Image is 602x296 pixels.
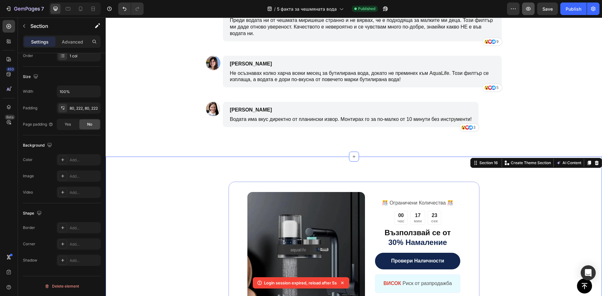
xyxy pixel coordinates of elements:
[70,225,99,231] div: Add...
[23,141,53,150] div: Background
[270,181,354,190] p: ️🎊 Ограничени Количества ️🎊
[65,122,71,127] span: Yes
[368,107,370,113] p: 3
[70,241,99,247] div: Add...
[100,38,115,53] img: gempages_581753549872956148-31f70443-eeab-4bc4-94f2-d91df6f5b3ce.png
[23,281,101,291] button: Delete element
[23,209,43,218] div: Shape
[270,210,354,230] p: Възползвай се от
[308,195,316,201] div: 17
[308,201,316,205] p: мин
[560,3,587,15] button: Publish
[30,22,82,30] p: Section
[292,195,299,201] div: 00
[118,3,144,15] div: Undo/Redo
[62,39,83,45] p: Advanced
[292,201,299,205] p: час
[23,105,37,111] div: Padding
[70,157,99,163] div: Add...
[23,73,40,81] div: Size
[405,143,445,148] p: Create Theme Section
[142,174,259,292] img: gempages_581753549872956148-ce4b265a-b176-481b-ac69-4d39615c4a8d.webp
[566,6,581,12] div: Publish
[23,225,35,231] div: Border
[5,115,15,120] div: Beta
[285,240,338,247] p: Провери Наличности
[581,265,596,280] div: Open Intercom Messenger
[124,99,366,105] p: Водата има вкус директно от планински извор. Монтирах го за по-малко от 10 минути без инструменти!
[70,258,99,263] div: Add...
[23,173,34,179] div: Image
[264,280,337,286] p: Login session expired, reload after 5s
[3,3,47,15] button: 7
[274,6,276,12] span: /
[100,84,115,99] img: gempages_581753549872956148-05ab19f1-b223-461a-bdb2-f2eb8d0f5d34.png
[87,122,92,127] span: No
[372,143,393,148] div: Section 16
[23,53,33,59] div: Order
[325,201,332,205] p: сек
[6,67,15,72] div: 450
[31,39,49,45] p: Settings
[70,53,99,59] div: 1 col
[70,106,99,111] div: 80, 222, 80, 222
[41,5,44,13] p: 7
[23,257,37,263] div: Shadow
[283,221,341,229] span: 30% Намаление
[23,157,33,163] div: Color
[124,89,306,96] p: [PERSON_NAME]
[124,43,330,50] p: [PERSON_NAME]
[70,190,99,195] div: Add...
[70,174,99,179] div: Add...
[325,195,332,201] div: 23
[23,89,33,94] div: Width
[537,3,558,15] button: Save
[358,6,375,12] span: Published
[391,67,393,73] p: 5
[124,53,389,66] p: Не осъзнавах колко харча всеки месец за бутилирана вода, докато не преминех към AquaLife. Този фи...
[269,235,355,252] a: Провери Наличности
[57,86,100,97] input: Auto
[542,6,553,12] span: Save
[391,21,393,27] p: 9
[23,190,33,195] div: Video
[23,241,35,247] div: Corner
[106,18,602,296] iframe: Design area
[23,122,53,127] div: Page padding
[449,142,477,149] button: AI Content
[277,6,337,12] span: 5 факта за чешмяната вода
[45,283,79,290] div: Delete element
